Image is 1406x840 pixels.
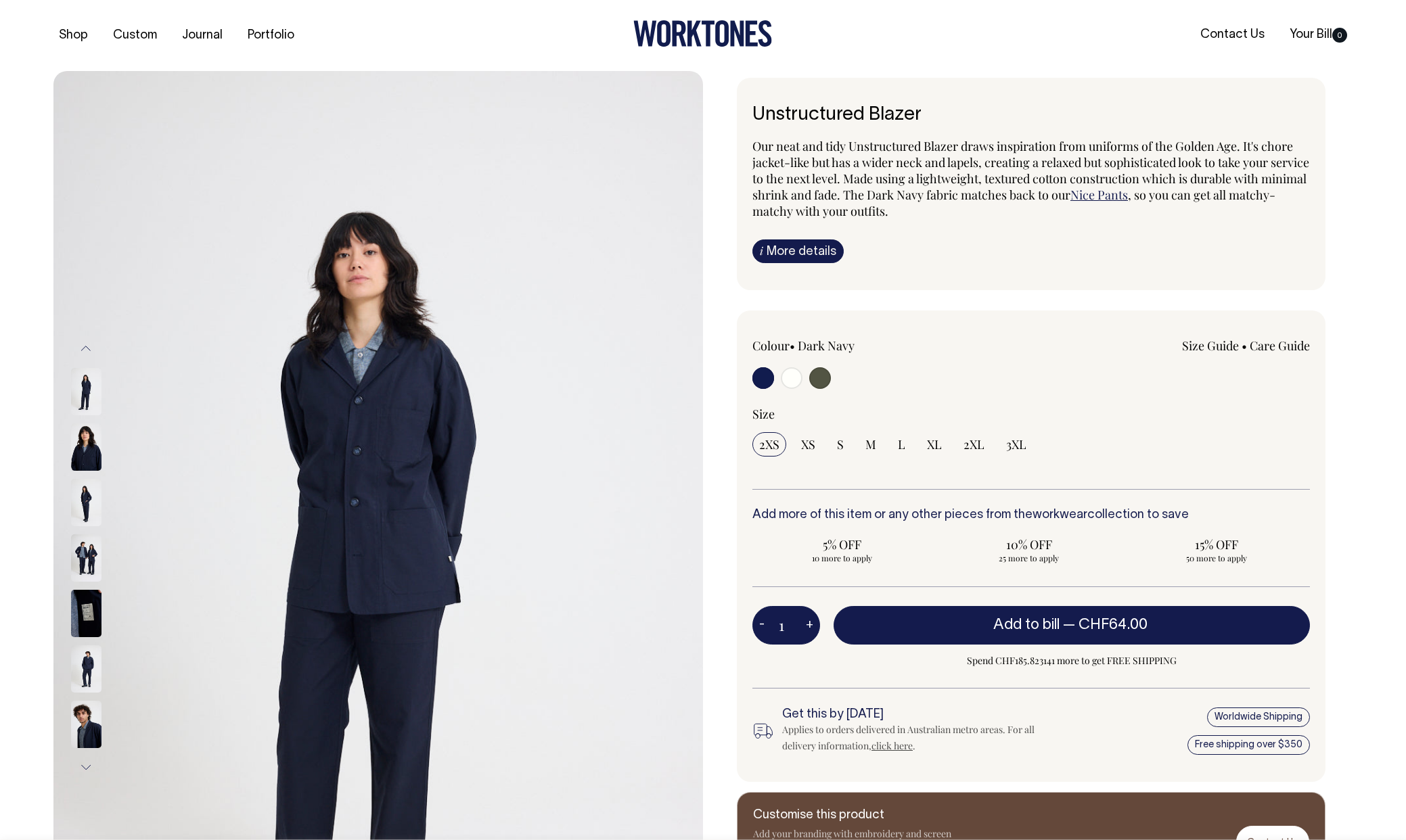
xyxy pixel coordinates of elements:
[1182,337,1239,354] a: Size Guide
[71,423,101,471] img: dark-navy
[940,532,1119,567] input: 10% OFF 25 more to apply
[752,509,1310,522] h6: Add more of this item or any other pieces from the collection to save
[76,333,96,364] button: Previous
[1079,618,1148,632] span: CHF64.00
[1127,532,1306,567] input: 15% OFF 50 more to apply
[865,436,876,452] span: M
[759,436,779,452] span: 2XS
[1063,618,1151,632] span: —
[782,708,1057,722] h6: Get this by [DATE]
[760,243,763,258] span: i
[798,337,855,354] label: Dark Navy
[752,138,1309,203] span: Our neat and tidy Unstructured Blazer draws inspiration from uniforms of the Golden Age. It's cho...
[871,739,913,752] a: click here
[752,337,976,354] div: Colour
[830,432,851,457] input: S
[957,432,991,457] input: 2XL
[71,479,101,526] img: dark-navy
[177,24,228,47] a: Journal
[799,612,820,639] button: +
[947,536,1112,553] span: 10% OFF
[999,432,1033,457] input: 3XL
[834,653,1310,669] span: Spend CHF185.823141 more to get FREE SHIPPING
[71,701,101,748] img: dark-navy
[1332,28,1347,43] span: 0
[71,590,101,637] img: dark-navy
[859,432,883,457] input: M
[898,436,905,452] span: L
[927,436,942,452] span: XL
[752,239,844,263] a: iMore details
[963,436,984,452] span: 2XL
[752,432,786,457] input: 2XS
[76,752,96,783] button: Next
[53,24,93,47] a: Shop
[1284,24,1353,46] a: Your Bill0
[752,532,932,567] input: 5% OFF 10 more to apply
[920,432,949,457] input: XL
[790,337,795,354] span: •
[1006,436,1026,452] span: 3XL
[71,645,101,693] img: dark-navy
[837,436,844,452] span: S
[1133,553,1299,563] span: 50 more to apply
[752,105,1310,126] h6: Unstructured Blazer
[753,809,970,822] h6: Customise this product
[834,606,1310,644] button: Add to bill —CHF64.00
[752,406,1310,422] div: Size
[1070,187,1128,203] a: Nice Pants
[1250,337,1310,354] a: Care Guide
[1033,509,1087,521] a: workwear
[891,432,912,457] input: L
[1242,337,1247,354] span: •
[108,24,162,47] a: Custom
[759,553,925,563] span: 10 more to apply
[71,534,101,582] img: dark-navy
[993,618,1060,632] span: Add to bill
[1133,536,1299,553] span: 15% OFF
[947,553,1112,563] span: 25 more to apply
[71,368,101,415] img: dark-navy
[752,187,1275,219] span: , so you can get all matchy-matchy with your outfits.
[782,722,1057,754] div: Applies to orders delivered in Australian metro areas. For all delivery information, .
[759,536,925,553] span: 5% OFF
[242,24,300,47] a: Portfolio
[1195,24,1270,46] a: Contact Us
[794,432,822,457] input: XS
[801,436,815,452] span: XS
[752,612,771,639] button: -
